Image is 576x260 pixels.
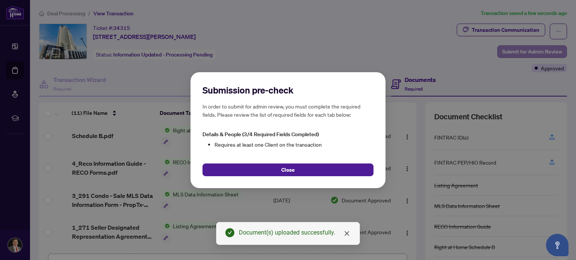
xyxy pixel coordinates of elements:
h5: In order to submit for admin review, you must complete the required fields. Please review the lis... [202,102,373,119]
button: Close [202,163,373,176]
li: Requires at least one Client on the transaction [214,140,373,148]
span: close [344,230,350,236]
div: Document(s) uploaded successfully. [239,228,351,237]
button: Open asap [546,234,568,256]
a: Close [343,229,351,238]
span: Close [281,163,295,175]
span: check-circle [225,228,234,237]
span: Details & People (3/4 Required Fields Completed) [202,131,319,138]
h2: Submission pre-check [202,84,373,96]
